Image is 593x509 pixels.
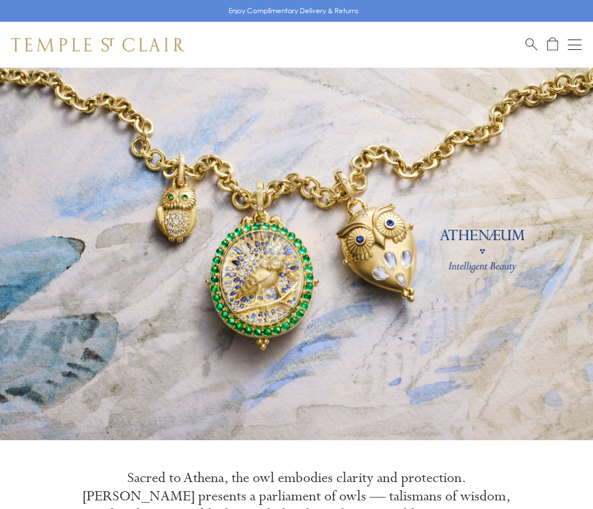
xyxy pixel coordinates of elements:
a: Open Shopping Bag [547,37,558,52]
button: Open navigation [568,38,582,52]
img: Temple St. Clair [11,38,184,52]
p: Enjoy Complimentary Delivery & Returns [229,5,359,17]
a: Search [525,37,537,52]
